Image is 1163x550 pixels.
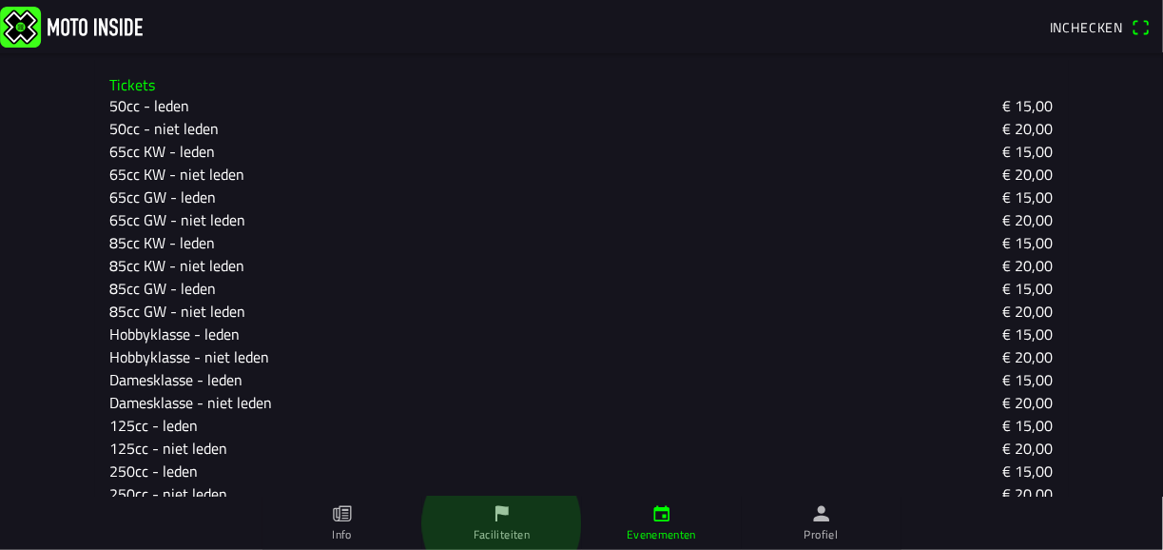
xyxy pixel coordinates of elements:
[1003,208,1054,231] ion-text: € 20,00
[627,526,696,543] ion-label: Evenementen
[811,503,832,524] ion-icon: persoon
[1003,140,1054,163] ion-text: € 15,00
[651,503,672,524] ion-icon: kalender
[110,414,199,437] ion-text: 125cc - leden
[1003,482,1054,505] ion-text: € 20,00
[110,140,216,163] ion-text: 65cc KW - leden
[110,254,245,277] ion-text: 85cc KW - niet leden
[110,163,245,186] ion-text: 65cc KW - niet leden
[474,526,530,543] ion-label: Faciliteiten
[1003,345,1054,368] ion-text: € 20,00
[110,460,199,482] ion-text: 250cc - leden
[1003,94,1054,117] ion-text: € 15,00
[1003,323,1054,345] ion-text: € 15,00
[1003,391,1054,414] ion-text: € 20,00
[110,300,246,323] ion-text: 85cc GW - niet leden
[110,391,273,414] ion-text: Damesklasse - niet leden
[110,482,228,505] ion-text: 250cc - niet leden
[1003,414,1054,437] ion-text: € 15,00
[1003,460,1054,482] ion-text: € 15,00
[110,345,270,368] ion-text: Hobbyklasse - niet leden
[804,526,839,543] ion-label: Profiel
[1050,17,1124,37] span: Inchecken
[110,437,228,460] ion-text: 125cc - niet leden
[1003,437,1054,460] ion-text: € 20,00
[1003,231,1054,254] ion-text: € 15,00
[1003,186,1054,208] ion-text: € 15,00
[332,503,353,524] ion-icon: papier
[110,186,217,208] ion-text: 65cc GW - leden
[492,503,513,524] ion-icon: vlag
[1003,254,1054,277] ion-text: € 20,00
[332,526,351,543] ion-label: Info
[110,277,217,300] ion-text: 85cc GW - leden
[1003,117,1054,140] ion-text: € 20,00
[1040,10,1159,43] a: IncheckenQR-scanner
[110,94,190,117] ion-text: 50cc - leden
[110,323,241,345] ion-text: Hobbyklasse - leden
[110,208,246,231] ion-text: 65cc GW - niet leden
[110,231,216,254] ion-text: 85cc KW - leden
[110,368,243,391] ion-text: Damesklasse - leden
[110,76,1054,94] h3: Tickets
[1003,300,1054,323] ion-text: € 20,00
[1003,368,1054,391] ion-text: € 15,00
[1003,163,1054,186] ion-text: € 20,00
[110,117,220,140] ion-text: 50cc - niet leden
[1003,277,1054,300] ion-text: € 15,00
